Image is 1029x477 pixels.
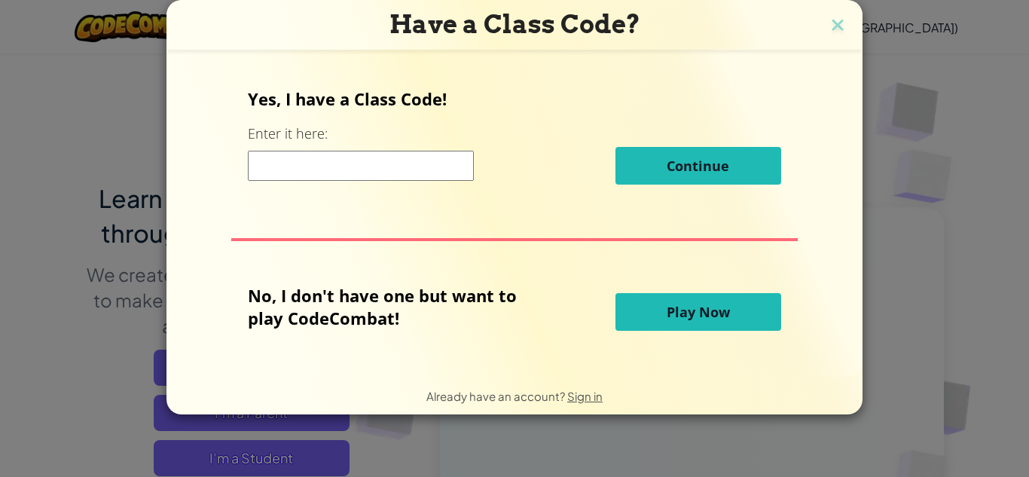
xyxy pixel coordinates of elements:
p: Yes, I have a Class Code! [248,87,780,110]
span: Play Now [667,303,730,321]
label: Enter it here: [248,124,328,143]
span: Already have an account? [426,389,567,403]
span: Have a Class Code? [389,9,640,39]
p: No, I don't have one but want to play CodeCombat! [248,284,539,329]
a: Sign in [567,389,603,403]
img: close icon [828,15,847,38]
span: Continue [667,157,729,175]
button: Continue [615,147,781,185]
button: Play Now [615,293,781,331]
